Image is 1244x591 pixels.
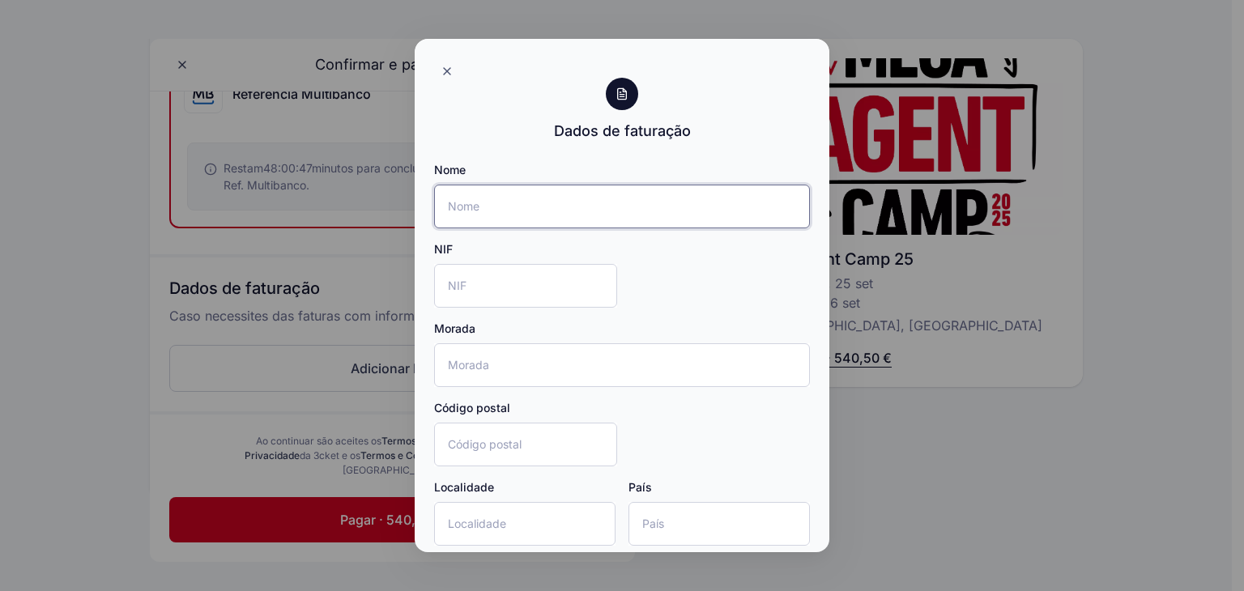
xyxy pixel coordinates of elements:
input: Código postal [434,423,617,466]
label: Nome [434,162,466,178]
input: Nome [434,185,810,228]
label: Morada [434,321,475,337]
input: NIF [434,264,617,308]
label: Localidade [434,479,494,495]
input: Morada [434,343,810,387]
div: Dados de faturação [554,120,691,142]
label: País [628,479,652,495]
label: Código postal [434,400,510,416]
label: NIF [434,241,453,257]
input: País [628,502,810,546]
input: Localidade [434,502,616,546]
